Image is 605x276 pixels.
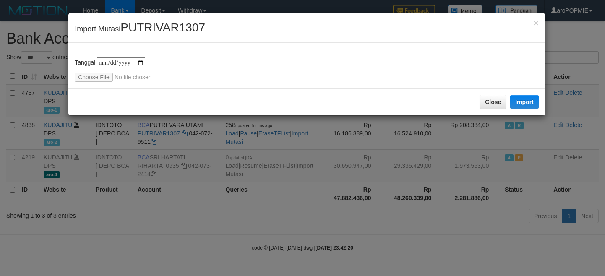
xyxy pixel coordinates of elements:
[75,57,539,82] div: Tanggal:
[534,18,539,27] button: Close
[534,18,539,28] span: ×
[75,25,205,33] span: Import Mutasi
[480,95,506,109] button: Close
[120,21,205,34] span: PUTRIVAR1307
[510,95,539,109] button: Import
